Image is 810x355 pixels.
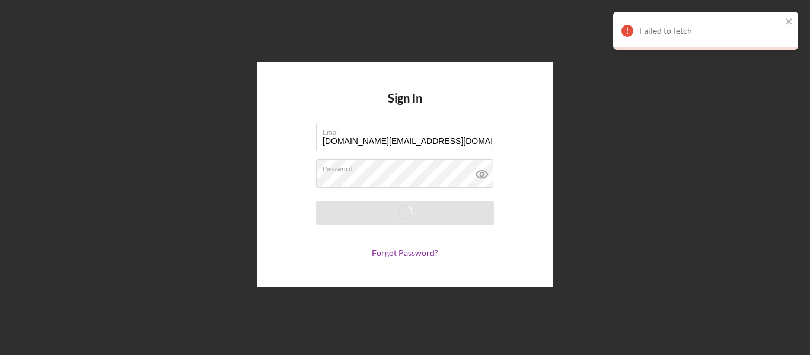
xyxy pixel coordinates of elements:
[785,17,793,28] button: close
[316,201,494,225] button: Saving
[323,123,493,136] label: Email
[639,26,782,36] div: Failed to fetch
[372,248,438,258] a: Forgot Password?
[388,91,422,123] h4: Sign In
[323,160,493,173] label: Password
